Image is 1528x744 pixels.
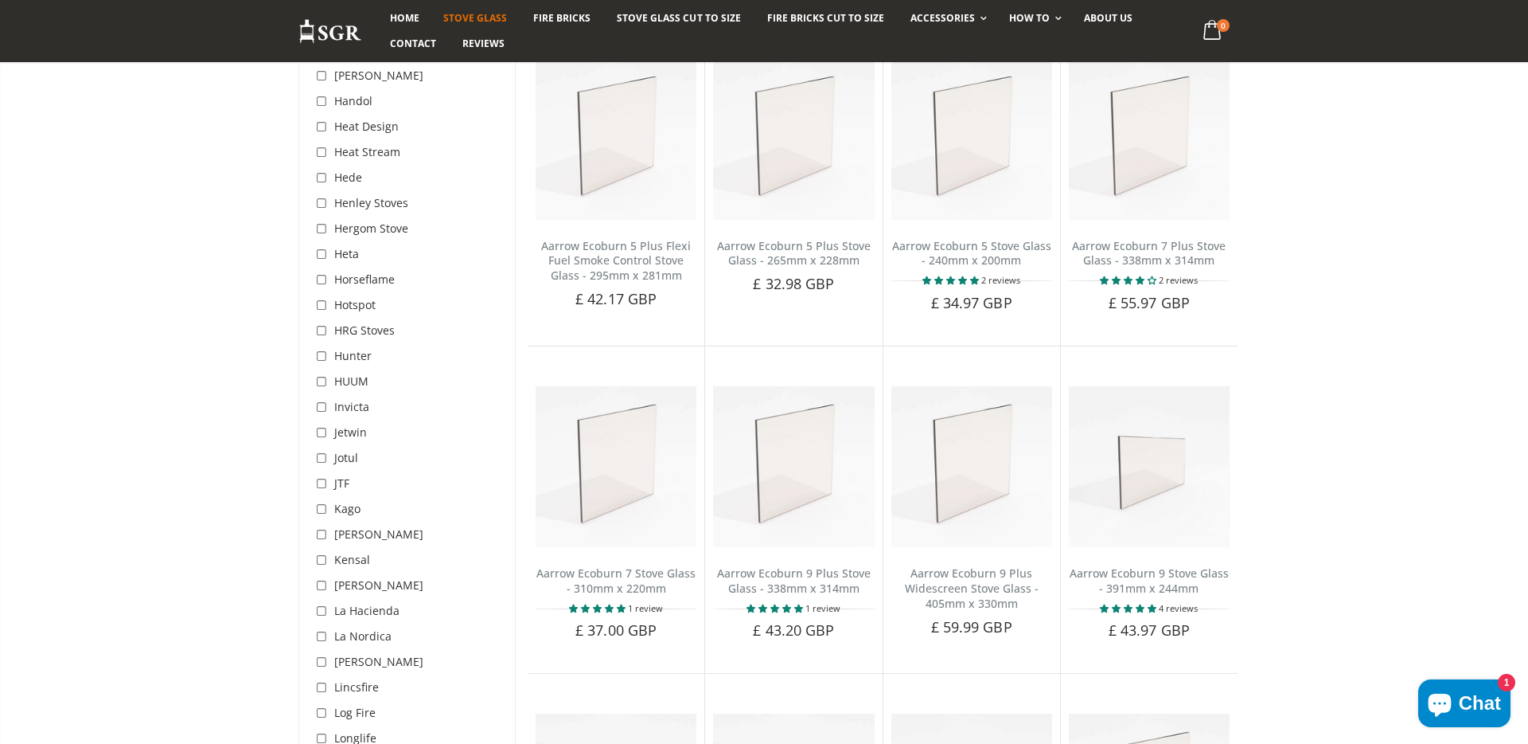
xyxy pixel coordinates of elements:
[334,399,369,414] span: Invicta
[334,628,392,644] span: La Nordica
[910,11,975,25] span: Accessories
[1217,19,1230,32] span: 0
[931,293,1012,312] span: £ 34.97 GBP
[605,6,752,31] a: Stove Glass Cut To Size
[334,68,423,83] span: [PERSON_NAME]
[1197,16,1230,47] a: 0
[334,578,423,593] span: [PERSON_NAME]
[334,170,362,185] span: Hede
[450,31,516,57] a: Reviews
[1100,274,1159,286] span: 4.00 stars
[533,11,591,25] span: Fire Bricks
[922,274,981,286] span: 5.00 stars
[536,566,696,596] a: Aarrow Ecoburn 7 Stove Glass - 310mm x 220mm
[1413,679,1515,731] inbox-online-store-chat: Shopify online store chat
[378,6,431,31] a: Home
[1072,238,1226,268] a: Aarrow Ecoburn 7 Plus Stove Glass - 338mm x 314mm
[334,705,376,720] span: Log Fire
[1159,274,1198,286] span: 2 reviews
[334,195,408,210] span: Henley Stoves
[1159,602,1198,614] span: 4 reviews
[334,603,400,618] span: La Hacienda
[767,11,884,25] span: Fire Bricks Cut To Size
[1084,11,1132,25] span: About us
[462,37,505,50] span: Reviews
[931,617,1012,636] span: £ 59.99 GBP
[334,654,423,669] span: [PERSON_NAME]
[334,221,408,236] span: Hergom Stove
[1069,58,1230,219] img: Aarrow Ecoburn 7 Plus Stove Glass
[892,238,1051,268] a: Aarrow Ecoburn 5 Stove Glass - 240mm x 200mm
[334,246,359,261] span: Heta
[905,566,1039,611] a: Aarrow Ecoburn 9 Plus Widescreen Stove Glass - 405mm x 330mm
[713,58,874,219] img: Aarrow Ecoburn 5 Plus stove glass
[753,274,834,293] span: £ 32.98 GBP
[1072,6,1144,31] a: About us
[1070,566,1229,596] a: Aarrow Ecoburn 9 Stove Glass - 391mm x 244mm
[298,18,362,45] img: Stove Glass Replacement
[575,621,657,640] span: £ 37.00 GBP
[334,297,376,312] span: Hotspot
[755,6,896,31] a: Fire Bricks Cut To Size
[334,552,370,567] span: Kensal
[628,602,663,614] span: 1 review
[536,386,696,547] img: Aarrow Ecoburn 7 Stove Glass
[334,476,349,491] span: JTF
[1109,293,1190,312] span: £ 55.97 GBP
[898,6,995,31] a: Accessories
[390,37,436,50] span: Contact
[334,679,379,695] span: Lincsfire
[575,289,657,308] span: £ 42.17 GBP
[891,386,1052,547] img: Aarrow Ecoburn 9 Plus Widescreen Stove Glass
[334,348,372,363] span: Hunter
[1100,602,1159,614] span: 5.00 stars
[569,602,628,614] span: 5.00 stars
[617,11,740,25] span: Stove Glass Cut To Size
[443,11,507,25] span: Stove Glass
[753,621,834,640] span: £ 43.20 GBP
[997,6,1070,31] a: How To
[431,6,519,31] a: Stove Glass
[334,425,367,440] span: Jetwin
[334,93,372,108] span: Handol
[541,238,691,284] a: Aarrow Ecoburn 5 Plus Flexi Fuel Smoke Control Stove Glass - 295mm x 281mm
[717,238,871,268] a: Aarrow Ecoburn 5 Plus Stove Glass - 265mm x 228mm
[334,323,395,338] span: HRG Stoves
[334,527,423,542] span: [PERSON_NAME]
[891,58,1052,219] img: Aarrow Ecoburn 5 stove glass
[805,602,840,614] span: 1 review
[334,450,358,465] span: Jotul
[334,374,368,389] span: HUUM
[536,58,696,219] img: Aarrow Ecoburn 5 Plus Flexi Fuel Smoke Control stove glass
[378,31,448,57] a: Contact
[1009,11,1050,25] span: How To
[521,6,602,31] a: Fire Bricks
[334,501,361,516] span: Kago
[1109,621,1190,640] span: £ 43.97 GBP
[390,11,419,25] span: Home
[746,602,805,614] span: 5.00 stars
[713,386,874,547] img: Aarrow Ecoburn 9 Plus Stove Glass
[334,144,400,159] span: Heat Stream
[334,119,399,134] span: Heat Design
[1069,386,1230,547] img: Aarrow Ecoburn 9 Stove Glass - 391mm x 244mm
[717,566,871,596] a: Aarrow Ecoburn 9 Plus Stove Glass - 338mm x 314mm
[981,274,1020,286] span: 2 reviews
[334,272,395,287] span: Horseflame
